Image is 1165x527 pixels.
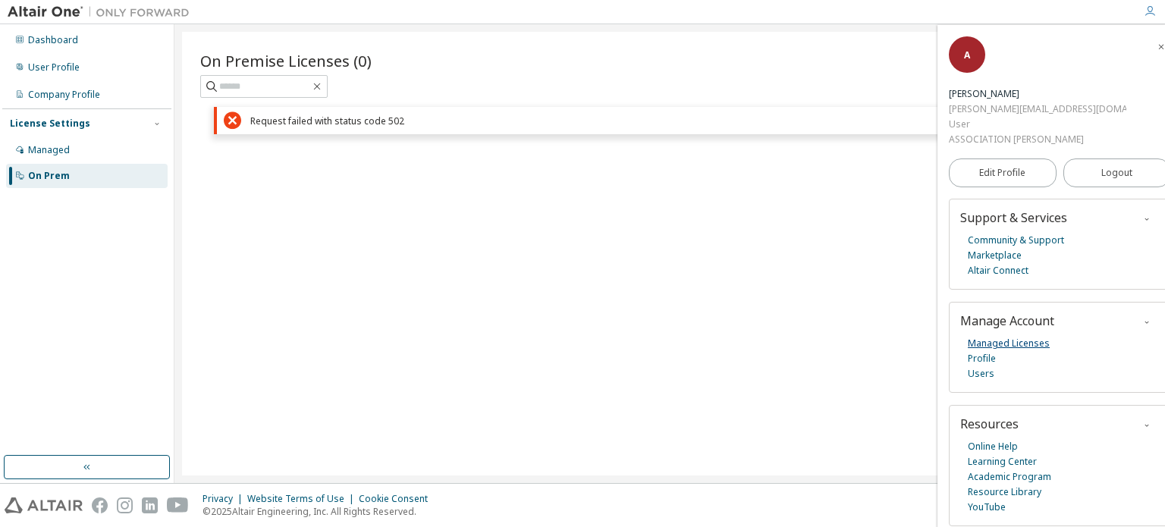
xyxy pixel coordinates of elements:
[203,493,247,505] div: Privacy
[949,117,1126,132] div: User
[117,497,133,513] img: instagram.svg
[247,493,359,505] div: Website Terms of Use
[28,89,100,101] div: Company Profile
[28,61,80,74] div: User Profile
[10,118,90,130] div: License Settings
[142,497,158,513] img: linkedin.svg
[949,158,1057,187] a: Edit Profile
[968,351,996,366] a: Profile
[979,167,1025,179] span: Edit Profile
[960,312,1054,329] span: Manage Account
[968,248,1022,263] a: Marketplace
[949,132,1126,147] div: ASSOCIATION [PERSON_NAME]
[968,500,1006,515] a: YouTube
[200,50,372,71] span: On Premise Licenses (0)
[964,49,970,61] span: A
[968,366,994,381] a: Users
[203,505,437,518] p: © 2025 Altair Engineering, Inc. All Rights Reserved.
[968,485,1041,500] a: Resource Library
[960,209,1067,226] span: Support & Services
[1101,165,1132,180] span: Logout
[949,86,1126,102] div: Antonin Chabagno
[968,233,1064,248] a: Community & Support
[167,497,189,513] img: youtube.svg
[968,263,1028,278] a: Altair Connect
[960,416,1019,432] span: Resources
[5,497,83,513] img: altair_logo.svg
[359,493,437,505] div: Cookie Consent
[28,170,70,182] div: On Prem
[949,102,1126,117] div: [PERSON_NAME][EMAIL_ADDRESS][DOMAIN_NAME]
[8,5,197,20] img: Altair One
[968,454,1037,469] a: Learning Center
[28,34,78,46] div: Dashboard
[92,497,108,513] img: facebook.svg
[250,115,1130,127] div: Request failed with status code 502
[968,439,1018,454] a: Online Help
[28,144,70,156] div: Managed
[968,336,1050,351] a: Managed Licenses
[968,469,1051,485] a: Academic Program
